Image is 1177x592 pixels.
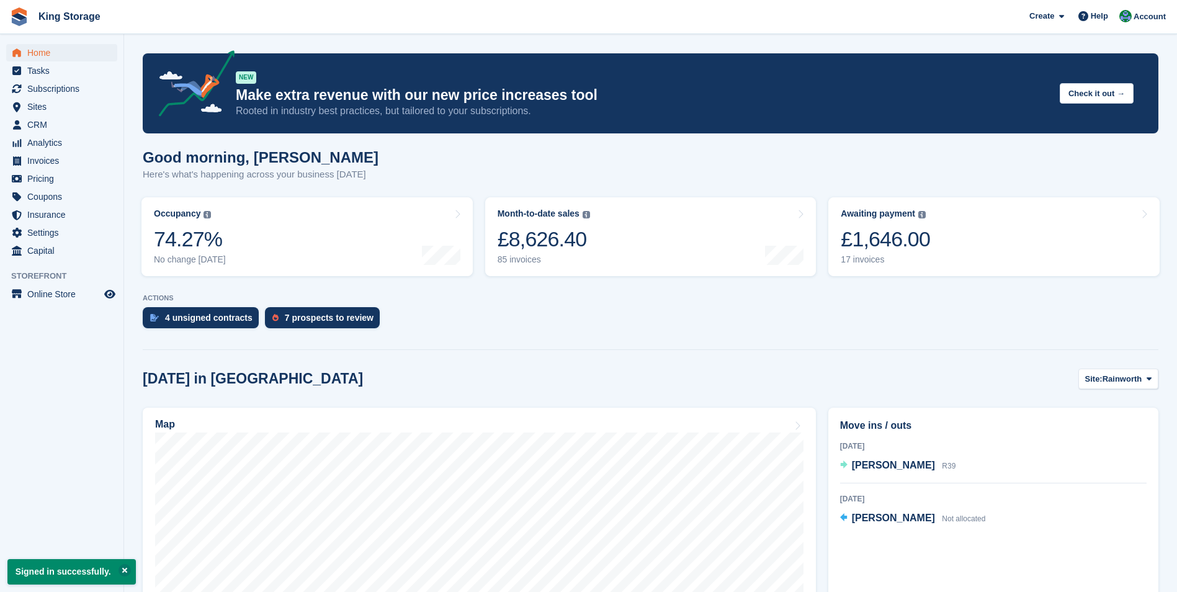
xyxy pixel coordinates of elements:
[150,314,159,321] img: contract_signature_icon-13c848040528278c33f63329250d36e43548de30e8caae1d1a13099fd9432cc5.svg
[27,80,102,97] span: Subscriptions
[1134,11,1166,23] span: Account
[27,134,102,151] span: Analytics
[6,152,117,169] a: menu
[1103,373,1142,385] span: Rainworth
[6,80,117,97] a: menu
[143,370,363,387] h2: [DATE] in [GEOGRAPHIC_DATA]
[942,514,985,523] span: Not allocated
[1085,373,1103,385] span: Site:
[6,285,117,303] a: menu
[10,7,29,26] img: stora-icon-8386f47178a22dfd0bd8f6a31ec36ba5ce8667c1dd55bd0f319d3a0aa187defe.svg
[852,460,935,470] span: [PERSON_NAME]
[7,559,136,585] p: Signed in successfully.
[841,254,930,265] div: 17 invoices
[6,116,117,133] a: menu
[6,242,117,259] a: menu
[27,44,102,61] span: Home
[498,226,590,252] div: £8,626.40
[841,209,915,219] div: Awaiting payment
[143,149,378,166] h1: Good morning, [PERSON_NAME]
[6,98,117,115] a: menu
[143,307,265,334] a: 4 unsigned contracts
[27,285,102,303] span: Online Store
[143,168,378,182] p: Here's what's happening across your business [DATE]
[154,226,226,252] div: 74.27%
[1119,10,1132,22] img: John King
[27,98,102,115] span: Sites
[154,254,226,265] div: No change [DATE]
[1078,369,1158,389] button: Site: Rainworth
[1060,83,1134,104] button: Check it out →
[6,206,117,223] a: menu
[841,226,930,252] div: £1,646.00
[27,116,102,133] span: CRM
[27,152,102,169] span: Invoices
[6,134,117,151] a: menu
[6,44,117,61] a: menu
[27,242,102,259] span: Capital
[1091,10,1108,22] span: Help
[27,170,102,187] span: Pricing
[498,254,590,265] div: 85 invoices
[11,270,123,282] span: Storefront
[204,211,211,218] img: icon-info-grey-7440780725fd019a000dd9b08b2336e03edf1995a4989e88bcd33f0948082b44.svg
[840,458,956,474] a: [PERSON_NAME] R39
[840,493,1147,505] div: [DATE]
[27,188,102,205] span: Coupons
[6,62,117,79] a: menu
[143,294,1158,302] p: ACTIONS
[852,513,935,523] span: [PERSON_NAME]
[148,50,235,121] img: price-adjustments-announcement-icon-8257ccfd72463d97f412b2fc003d46551f7dbcb40ab6d574587a9cd5c0d94...
[27,206,102,223] span: Insurance
[6,224,117,241] a: menu
[840,418,1147,433] h2: Move ins / outs
[165,313,253,323] div: 4 unsigned contracts
[236,86,1050,104] p: Make extra revenue with our new price increases tool
[828,197,1160,276] a: Awaiting payment £1,646.00 17 invoices
[485,197,817,276] a: Month-to-date sales £8,626.40 85 invoices
[918,211,926,218] img: icon-info-grey-7440780725fd019a000dd9b08b2336e03edf1995a4989e88bcd33f0948082b44.svg
[34,6,105,27] a: King Storage
[155,419,175,430] h2: Map
[102,287,117,302] a: Preview store
[27,224,102,241] span: Settings
[141,197,473,276] a: Occupancy 74.27% No change [DATE]
[265,307,386,334] a: 7 prospects to review
[285,313,374,323] div: 7 prospects to review
[498,209,580,219] div: Month-to-date sales
[942,462,955,470] span: R39
[1029,10,1054,22] span: Create
[840,441,1147,452] div: [DATE]
[583,211,590,218] img: icon-info-grey-7440780725fd019a000dd9b08b2336e03edf1995a4989e88bcd33f0948082b44.svg
[236,71,256,84] div: NEW
[154,209,200,219] div: Occupancy
[6,188,117,205] a: menu
[236,104,1050,118] p: Rooted in industry best practices, but tailored to your subscriptions.
[27,62,102,79] span: Tasks
[6,170,117,187] a: menu
[840,511,986,527] a: [PERSON_NAME] Not allocated
[272,314,279,321] img: prospect-51fa495bee0391a8d652442698ab0144808aea92771e9ea1ae160a38d050c398.svg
